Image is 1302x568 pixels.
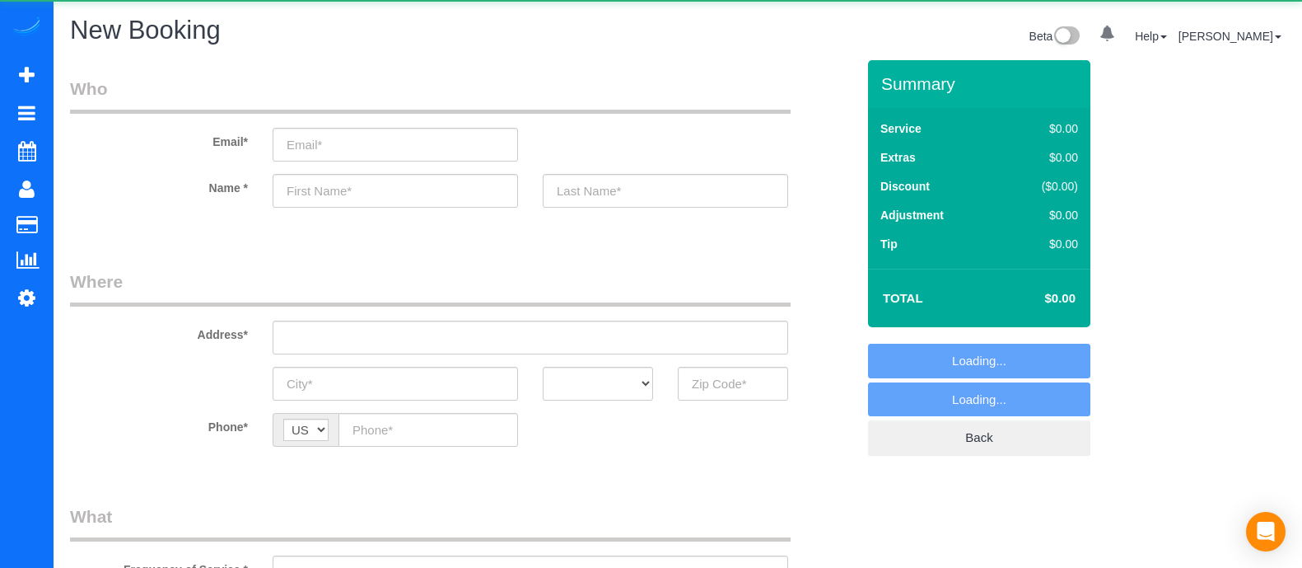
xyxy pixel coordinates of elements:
[880,149,916,166] label: Extras
[338,413,518,447] input: Phone*
[1007,149,1078,166] div: $0.00
[881,74,1082,93] h3: Summary
[1007,120,1078,137] div: $0.00
[678,367,788,401] input: Zip Code*
[70,16,221,45] span: New Booking
[880,178,930,195] label: Discount
[1052,26,1080,48] img: New interface
[880,207,944,223] label: Adjustment
[58,174,260,196] label: Name *
[1178,30,1281,43] a: [PERSON_NAME]
[10,16,43,40] img: Automaid Logo
[1007,178,1078,195] div: ($0.00)
[273,174,518,208] input: First Name*
[1029,30,1080,43] a: Beta
[58,321,260,343] label: Address*
[273,367,518,401] input: City*
[70,505,791,542] legend: What
[1246,512,1286,552] div: Open Intercom Messenger
[868,420,1090,455] a: Back
[58,413,260,435] label: Phone*
[70,270,791,307] legend: Where
[1007,236,1078,252] div: $0.00
[70,77,791,114] legend: Who
[273,128,518,162] input: Email*
[883,291,923,305] strong: Total
[880,120,922,137] label: Service
[58,128,260,150] label: Email*
[1135,30,1167,43] a: Help
[996,292,1076,306] h4: $0.00
[543,174,788,208] input: Last Name*
[1007,207,1078,223] div: $0.00
[880,236,898,252] label: Tip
